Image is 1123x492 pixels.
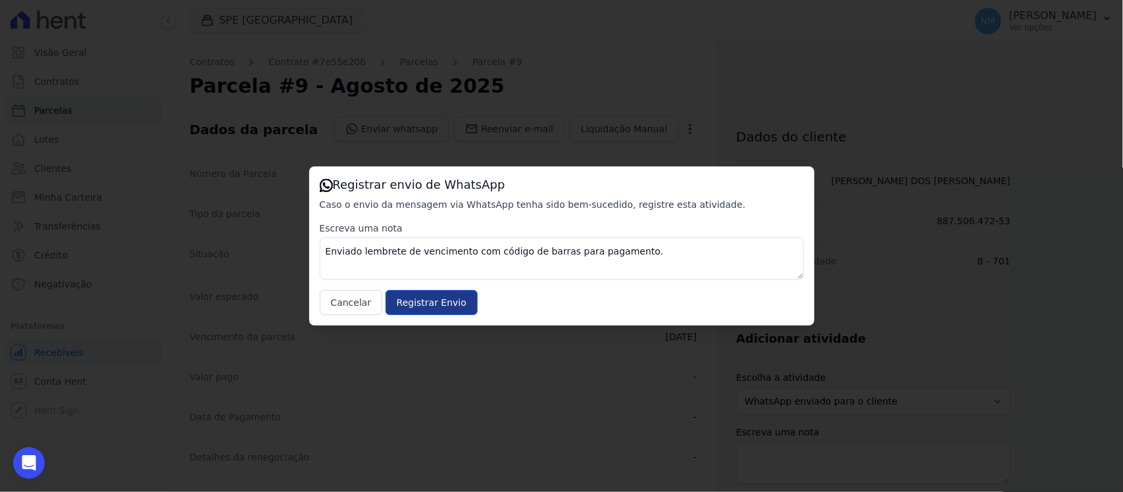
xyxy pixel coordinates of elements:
button: Cancelar [320,290,383,315]
input: Registrar Envio [386,290,478,315]
textarea: Enviado lembrete de vencimento com código de barras para pagamento. [320,237,804,280]
label: Escreva uma nota [320,222,804,235]
p: Caso o envio da mensagem via WhatsApp tenha sido bem-sucedido, registre esta atividade. [320,198,804,211]
div: Open Intercom Messenger [13,447,45,479]
h3: Registrar envio de WhatsApp [320,177,804,193]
